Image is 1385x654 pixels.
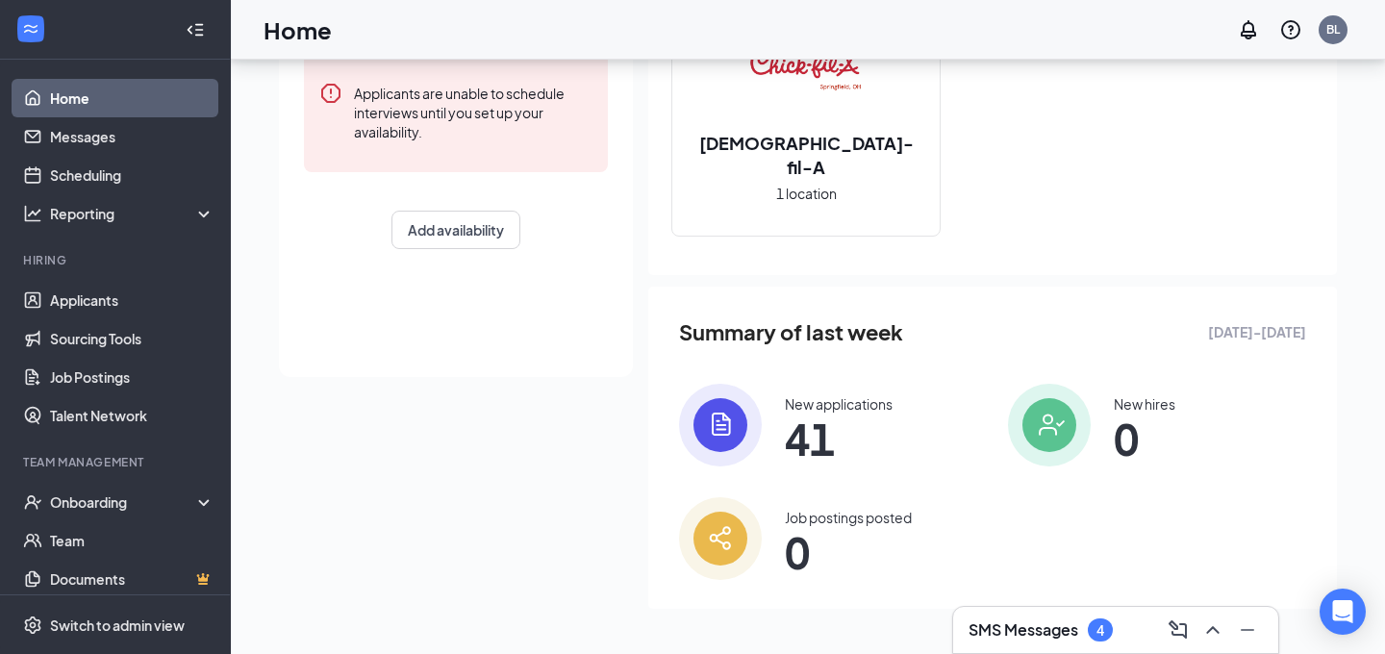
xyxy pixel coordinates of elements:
svg: ChevronUp [1201,618,1224,641]
h3: SMS Messages [969,619,1078,641]
a: Team [50,521,214,560]
div: Applicants are unable to schedule interviews until you set up your availability. [354,82,592,141]
span: 41 [785,421,893,456]
a: Talent Network [50,396,214,435]
div: Team Management [23,454,211,470]
span: Summary of last week [679,315,903,349]
svg: Minimize [1236,618,1259,641]
div: New hires [1114,394,1175,414]
button: ChevronUp [1197,615,1228,645]
a: Job Postings [50,358,214,396]
div: Reporting [50,204,215,223]
svg: Analysis [23,204,42,223]
span: 0 [785,535,912,569]
a: Home [50,79,214,117]
span: 0 [1114,421,1175,456]
svg: Notifications [1237,18,1260,41]
button: Minimize [1232,615,1263,645]
h2: [DEMOGRAPHIC_DATA]-fil-A [672,131,940,179]
button: Add availability [391,211,520,249]
div: BL [1326,21,1340,38]
div: Open Intercom Messenger [1320,589,1366,635]
a: Sourcing Tools [50,319,214,358]
svg: ComposeMessage [1167,618,1190,641]
svg: UserCheck [23,492,42,512]
a: DocumentsCrown [50,560,214,598]
h1: Home [264,13,332,46]
img: icon [679,497,762,580]
a: Messages [50,117,214,156]
span: 1 location [776,183,837,204]
div: Onboarding [50,492,198,512]
a: Applicants [50,281,214,319]
svg: QuestionInfo [1279,18,1302,41]
img: icon [679,384,762,466]
div: Hiring [23,252,211,268]
div: 4 [1096,622,1104,639]
a: Scheduling [50,156,214,194]
img: icon [1008,384,1091,466]
svg: Collapse [186,20,205,39]
button: ComposeMessage [1163,615,1194,645]
svg: Settings [23,616,42,635]
div: New applications [785,394,893,414]
div: Switch to admin view [50,616,185,635]
svg: Error [319,82,342,105]
svg: WorkstreamLogo [21,19,40,38]
div: Job postings posted [785,508,912,527]
span: [DATE] - [DATE] [1208,321,1306,342]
